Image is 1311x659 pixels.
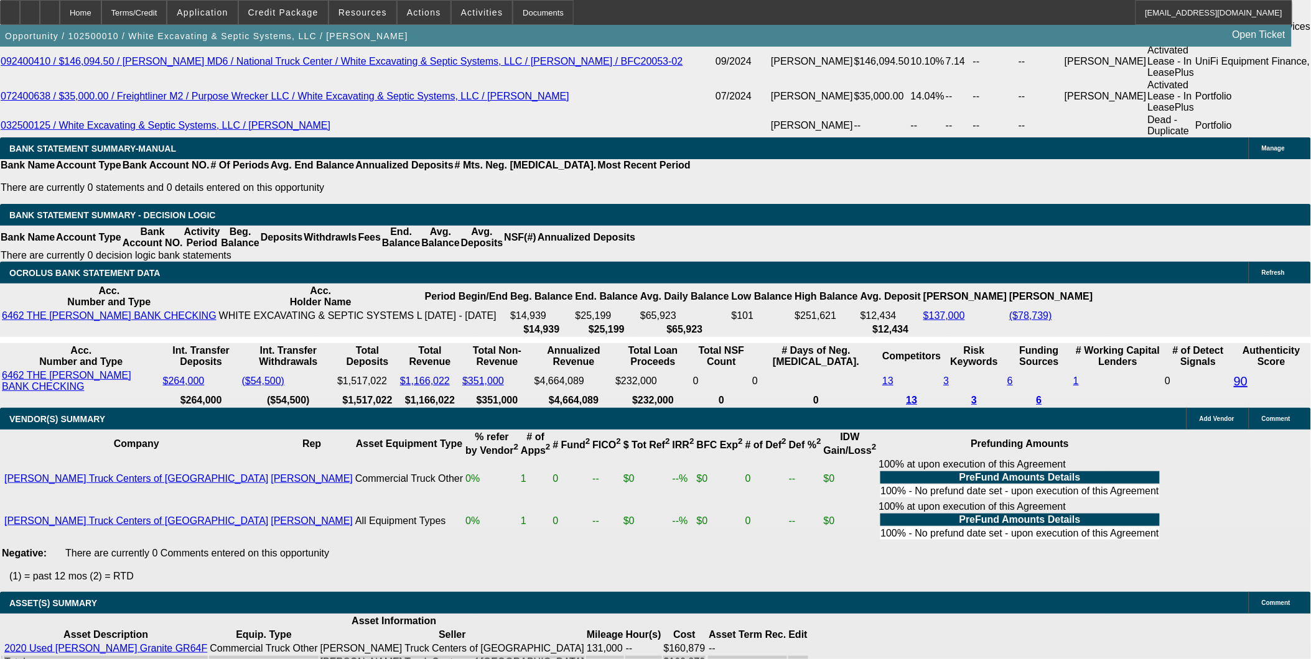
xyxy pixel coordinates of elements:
span: Refresh [1262,269,1285,276]
td: -- [973,44,1018,79]
a: ($54,500) [242,376,285,386]
div: 100% at upon execution of this Agreement [879,459,1161,499]
td: -- [945,79,973,114]
span: Add Vendor [1200,415,1234,422]
td: --% [672,500,695,541]
div: $4,664,089 [534,376,613,387]
td: $160,879 [663,642,706,655]
a: 1 [1073,376,1079,386]
td: -- [788,500,822,541]
button: Activities [452,1,513,24]
td: -- [973,79,1018,114]
td: $0 [696,500,744,541]
th: ($54,500) [241,394,336,407]
button: Credit Package [239,1,328,24]
td: $146,094.50 [854,44,910,79]
span: Comment [1262,415,1290,422]
th: Most Recent Period [597,159,691,172]
a: 13 [907,395,918,405]
th: Acc. Number and Type [1,344,161,368]
a: 2020 Used [PERSON_NAME] Granite GR64F [4,643,207,653]
sup: 2 [738,437,742,446]
sup: 2 [665,437,669,446]
th: Total Non-Revenue [462,344,533,368]
th: Total Revenue [399,344,460,368]
b: Def % [789,440,821,450]
th: Account Type [55,159,122,172]
sup: 2 [816,437,821,446]
b: FICO [592,440,621,450]
td: --% [672,458,695,499]
td: 14.04% [910,79,945,114]
b: $ Tot Ref [623,440,670,450]
td: 0 [752,369,880,393]
span: Opportunity / 102500010 / White Excavating & Septic Systems, LLC / [PERSON_NAME] [5,31,408,41]
span: Resources [338,7,387,17]
span: Application [177,7,228,17]
a: [PERSON_NAME] Truck Centers of [GEOGRAPHIC_DATA] [4,473,268,484]
button: Application [167,1,237,24]
th: Sum of the Total NSF Count and Total Overdraft Fee Count from Ocrolus [693,344,750,368]
td: 131,000 [586,642,624,655]
th: High Balance [795,285,859,308]
b: IDW Gain/Loss [824,431,877,456]
th: $232,000 [615,394,691,407]
b: Asset Term Rec. [709,629,786,640]
td: -- [592,500,622,541]
th: $1,166,022 [399,394,460,407]
p: There are currently 0 statements and 0 details entered on this opportunity [1,182,691,193]
span: Activities [461,7,503,17]
b: Asset Information [352,615,436,626]
th: $12,434 [860,323,921,336]
th: Beg. Balance [220,226,259,249]
th: Acc. Number and Type [1,285,217,308]
td: 0% [465,458,519,499]
td: $0 [623,500,671,541]
td: 0 [1165,369,1233,393]
th: Bank Account NO. [122,226,184,249]
td: [DATE] - [DATE] [424,310,508,322]
td: 7.14 [945,44,973,79]
th: Beg. Balance [510,285,573,308]
td: $1,517,022 [337,369,398,393]
a: 072400638 / $35,000.00 / Freightliner M2 / Purpose Wrecker LLC / White Excavating & Septic System... [1,91,569,101]
td: $12,434 [860,310,921,322]
th: Int. Transfer Deposits [162,344,240,368]
td: -- [973,114,1018,137]
td: -- [1018,79,1064,114]
a: ($78,739) [1009,310,1052,321]
div: 100% at upon execution of this Agreement [879,501,1161,541]
td: $101 [731,310,793,322]
th: Asset Term Recommendation [708,629,786,641]
th: Competitors [882,344,941,368]
b: PreFund Amounts Details [959,472,1081,482]
th: $351,000 [462,394,533,407]
td: 0 [745,458,787,499]
span: Actions [407,7,441,17]
td: [PERSON_NAME] [1064,44,1147,79]
sup: 2 [546,443,550,452]
td: $35,000.00 [854,79,910,114]
th: $65,923 [640,323,730,336]
b: # Fund [553,440,590,450]
td: -- [1018,44,1064,79]
th: Annualized Revenue [534,344,614,368]
th: Bank Account NO. [122,159,210,172]
b: Company [114,438,159,449]
th: Account Type [55,226,122,249]
b: % refer by Vendor [465,431,518,456]
th: Avg. Deposits [460,226,504,249]
td: -- [625,642,662,655]
td: $0 [623,458,671,499]
th: Fees [358,226,381,249]
b: Asset Description [63,629,148,640]
th: Total Loan Proceeds [615,344,691,368]
td: $25,199 [575,310,638,322]
td: $0 [823,458,877,499]
a: [PERSON_NAME] [271,473,353,484]
th: End. Balance [575,285,638,308]
th: Deposits [260,226,304,249]
th: $4,664,089 [534,394,614,407]
td: 100% - No prefund date set - upon execution of this Agreement [880,485,1160,497]
b: PreFund Amounts Details [959,514,1081,525]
